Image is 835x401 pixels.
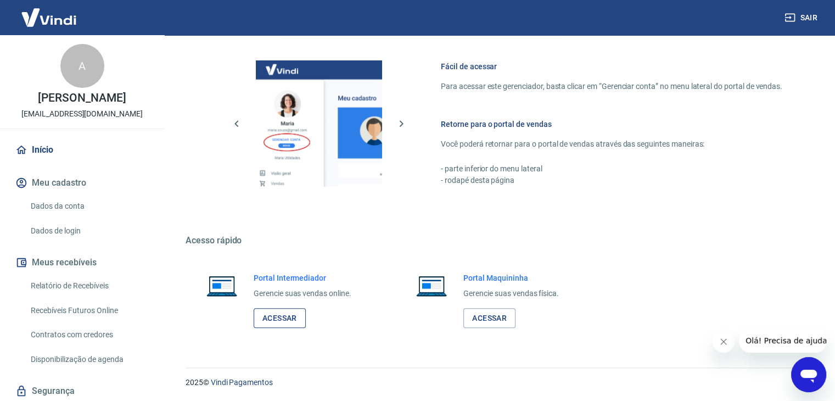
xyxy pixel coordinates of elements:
a: Recebíveis Futuros Online [26,299,151,322]
a: Acessar [254,308,306,328]
button: Sair [782,8,822,28]
a: Acessar [463,308,515,328]
a: Dados da conta [26,195,151,218]
p: Para acessar este gerenciador, basta clicar em “Gerenciar conta” no menu lateral do portal de ven... [441,81,782,92]
a: Dados de login [26,220,151,242]
img: Vindi [13,1,85,34]
h5: Acesso rápido [186,235,809,246]
a: Início [13,138,151,162]
h6: Portal Maquininha [463,272,559,283]
p: [EMAIL_ADDRESS][DOMAIN_NAME] [21,108,143,120]
p: - rodapé desta página [441,175,782,186]
h6: Portal Intermediador [254,272,351,283]
a: Contratos com credores [26,324,151,346]
div: A [60,44,104,88]
h6: Fácil de acessar [441,61,782,72]
a: Disponibilização de agenda [26,348,151,371]
iframe: Mensagem da empresa [739,328,826,353]
a: Relatório de Recebíveis [26,275,151,297]
img: Imagem de um notebook aberto [199,272,245,299]
img: Imagem da dashboard mostrando o botão de gerenciar conta na sidebar no lado esquerdo [256,60,382,187]
img: Imagem de um notebook aberto [408,272,455,299]
iframe: Fechar mensagem [713,331,735,353]
p: Você poderá retornar para o portal de vendas através das seguintes maneiras: [441,138,782,150]
h6: Retorne para o portal de vendas [441,119,782,130]
p: - parte inferior do menu lateral [441,163,782,175]
p: [PERSON_NAME] [38,92,126,104]
button: Meus recebíveis [13,250,151,275]
span: Olá! Precisa de ajuda? [7,8,92,16]
p: 2025 © [186,377,809,388]
p: Gerencie suas vendas física. [463,288,559,299]
p: Gerencie suas vendas online. [254,288,351,299]
iframe: Botão para abrir a janela de mensagens [791,357,826,392]
a: Vindi Pagamentos [211,378,273,387]
button: Meu cadastro [13,171,151,195]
